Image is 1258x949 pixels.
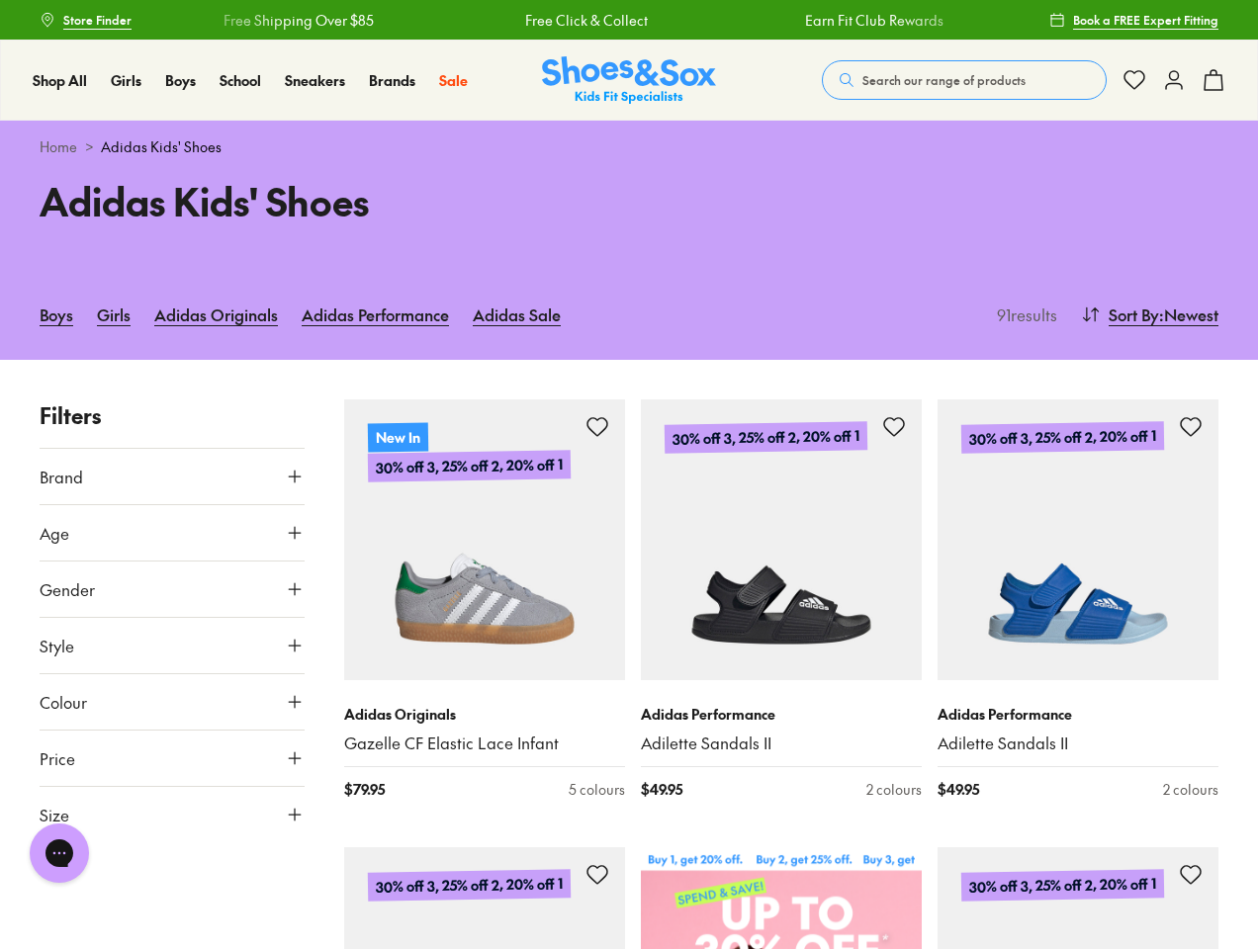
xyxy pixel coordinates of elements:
[665,421,867,454] p: 30% off 3, 25% off 2, 20% off 1
[154,293,278,336] a: Adidas Originals
[165,70,196,91] a: Boys
[1049,2,1218,38] a: Book a FREE Expert Fitting
[40,173,605,229] h1: Adidas Kids' Shoes
[40,787,305,842] button: Size
[938,704,1218,725] p: Adidas Performance
[40,731,305,786] button: Price
[641,399,922,680] a: 30% off 3, 25% off 2, 20% off 1
[1081,293,1218,336] button: Sort By:Newest
[439,70,468,91] a: Sale
[989,302,1057,326] p: 91 results
[866,779,922,800] div: 2 colours
[473,293,561,336] a: Adidas Sale
[40,293,73,336] a: Boys
[40,577,95,601] span: Gender
[97,293,131,336] a: Girls
[344,704,625,725] p: Adidas Originals
[804,10,943,31] a: Earn Fit Club Rewards
[63,11,132,29] span: Store Finder
[369,70,415,91] a: Brands
[20,817,99,890] iframe: Gorgias live chat messenger
[40,618,305,673] button: Style
[40,136,1218,157] div: >
[40,674,305,730] button: Colour
[1163,779,1218,800] div: 2 colours
[40,465,83,488] span: Brand
[569,779,625,800] div: 5 colours
[961,869,1164,902] p: 30% off 3, 25% off 2, 20% off 1
[40,449,305,504] button: Brand
[40,634,74,657] span: Style
[40,2,132,38] a: Store Finder
[822,60,1107,100] button: Search our range of products
[111,70,141,91] a: Girls
[40,803,69,826] span: Size
[961,421,1164,454] p: 30% off 3, 25% off 2, 20% off 1
[542,56,716,105] a: Shoes & Sox
[1159,302,1218,326] span: : Newest
[368,450,571,482] p: 30% off 3, 25% off 2, 20% off 1
[862,71,1026,89] span: Search our range of products
[938,733,1218,754] a: Adilette Sandals II
[285,70,345,91] a: Sneakers
[40,136,77,157] a: Home
[285,70,345,90] span: Sneakers
[938,779,979,800] span: $ 49.95
[111,70,141,90] span: Girls
[641,704,922,725] p: Adidas Performance
[1109,302,1159,326] span: Sort By
[344,733,625,754] a: Gazelle CF Elastic Lace Infant
[101,136,222,157] span: Adidas Kids' Shoes
[344,779,385,800] span: $ 79.95
[369,70,415,90] span: Brands
[938,399,1218,680] a: 30% off 3, 25% off 2, 20% off 1
[344,399,625,680] a: New In30% off 3, 25% off 2, 20% off 1
[40,505,305,561] button: Age
[368,422,428,452] p: New In
[40,521,69,545] span: Age
[165,70,196,90] span: Boys
[40,561,305,617] button: Gender
[220,70,261,90] span: School
[368,869,571,902] p: 30% off 3, 25% off 2, 20% off 1
[524,10,647,31] a: Free Click & Collect
[40,399,305,432] p: Filters
[223,10,373,31] a: Free Shipping Over $85
[1073,11,1218,29] span: Book a FREE Expert Fitting
[33,70,87,90] span: Shop All
[542,56,716,105] img: SNS_Logo_Responsive.svg
[439,70,468,90] span: Sale
[641,779,682,800] span: $ 49.95
[641,733,922,754] a: Adilette Sandals II
[33,70,87,91] a: Shop All
[220,70,261,91] a: School
[40,746,75,770] span: Price
[40,690,87,714] span: Colour
[302,293,449,336] a: Adidas Performance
